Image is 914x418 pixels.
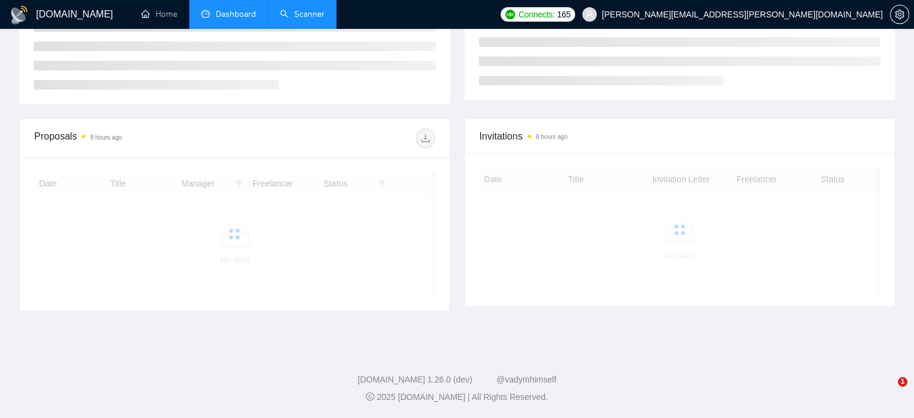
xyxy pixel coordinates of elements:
img: upwork-logo.png [505,10,515,19]
iframe: Intercom live chat [873,377,902,406]
a: @vadymhimself [496,375,556,384]
span: Dashboard [216,9,256,19]
a: searchScanner [280,9,324,19]
div: Proposals [34,129,234,148]
span: dashboard [201,10,210,18]
span: 165 [557,8,570,21]
button: setting [890,5,909,24]
a: setting [890,10,909,19]
time: 8 hours ago [536,134,568,140]
a: homeHome [141,9,177,19]
time: 8 hours ago [90,134,122,141]
div: 2025 [DOMAIN_NAME] | All Rights Reserved. [10,391,904,404]
a: [DOMAIN_NAME] 1.26.0 (dev) [358,375,472,384]
span: setting [891,10,909,19]
span: copyright [366,392,374,401]
span: user [585,10,594,19]
img: logo [10,5,29,25]
span: Invitations [480,129,880,144]
span: 1 [898,377,907,387]
span: Connects: [519,8,555,21]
